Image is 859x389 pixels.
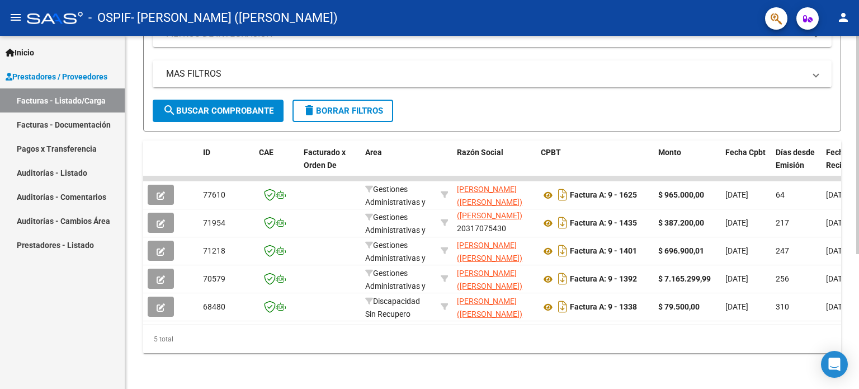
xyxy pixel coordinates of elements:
[457,148,503,157] span: Razón Social
[457,211,532,235] div: 20317075430
[658,190,704,199] strong: $ 965.000,00
[570,247,637,256] strong: Factura A: 9 - 1401
[541,148,561,157] span: CPBT
[776,246,789,255] span: 247
[153,100,284,122] button: Buscar Comprobante
[826,148,857,170] span: Fecha Recibido
[457,269,522,290] span: [PERSON_NAME] ([PERSON_NAME])
[826,274,849,283] span: [DATE]
[292,100,393,122] button: Borrar Filtros
[203,190,225,199] span: 77610
[826,302,849,311] span: [DATE]
[457,241,522,263] span: [PERSON_NAME] ([PERSON_NAME])
[303,106,383,116] span: Borrar Filtros
[658,218,704,227] strong: $ 387.200,00
[725,274,748,283] span: [DATE]
[570,219,637,228] strong: Factura A: 9 - 1435
[725,148,766,157] span: Fecha Cpbt
[658,246,704,255] strong: $ 696.900,01
[199,140,254,190] datatable-header-cell: ID
[365,269,426,303] span: Gestiones Administrativas y Otros
[365,148,382,157] span: Area
[203,302,225,311] span: 68480
[365,297,420,318] span: Discapacidad Sin Recupero
[163,106,273,116] span: Buscar Comprobante
[654,140,721,190] datatable-header-cell: Monto
[555,298,570,316] i: Descargar documento
[254,140,299,190] datatable-header-cell: CAE
[153,60,832,87] mat-expansion-panel-header: MAS FILTROS
[203,218,225,227] span: 71954
[826,190,849,199] span: [DATE]
[203,274,225,283] span: 70579
[776,274,789,283] span: 256
[776,302,789,311] span: 310
[259,148,273,157] span: CAE
[826,246,849,255] span: [DATE]
[725,302,748,311] span: [DATE]
[570,275,637,284] strong: Factura A: 9 - 1392
[203,148,210,157] span: ID
[9,11,22,24] mat-icon: menu
[365,241,426,275] span: Gestiones Administrativas y Otros
[826,218,849,227] span: [DATE]
[555,242,570,260] i: Descargar documento
[365,213,426,247] span: Gestiones Administrativas y Otros
[658,274,711,283] strong: $ 7.165.299,99
[299,140,361,190] datatable-header-cell: Facturado x Orden De
[452,140,536,190] datatable-header-cell: Razón Social
[555,186,570,204] i: Descargar documento
[143,325,841,353] div: 5 total
[131,6,338,30] span: - [PERSON_NAME] ([PERSON_NAME])
[365,185,426,219] span: Gestiones Administrativas y Otros
[457,239,532,263] div: 20317075430
[821,351,848,378] div: Open Intercom Messenger
[536,140,654,190] datatable-header-cell: CPBT
[166,68,805,80] mat-panel-title: MAS FILTROS
[725,218,748,227] span: [DATE]
[570,303,637,312] strong: Factura A: 9 - 1338
[88,6,131,30] span: - OSPIF
[776,148,815,170] span: Días desde Emisión
[555,270,570,288] i: Descargar documento
[837,11,850,24] mat-icon: person
[658,302,700,311] strong: $ 79.500,00
[725,190,748,199] span: [DATE]
[6,71,107,83] span: Prestadores / Proveedores
[776,190,785,199] span: 64
[457,297,522,318] span: [PERSON_NAME] ([PERSON_NAME])
[163,104,176,117] mat-icon: search
[203,246,225,255] span: 71218
[303,104,316,117] mat-icon: delete
[6,46,34,59] span: Inicio
[457,183,532,207] div: 20317075430
[457,295,532,318] div: 20317075430
[457,267,532,290] div: 20317075430
[725,246,748,255] span: [DATE]
[721,140,771,190] datatable-header-cell: Fecha Cpbt
[570,191,637,200] strong: Factura A: 9 - 1625
[771,140,822,190] datatable-header-cell: Días desde Emisión
[776,218,789,227] span: 217
[361,140,436,190] datatable-header-cell: Area
[658,148,681,157] span: Monto
[555,214,570,232] i: Descargar documento
[304,148,346,170] span: Facturado x Orden De
[457,185,522,207] span: [PERSON_NAME] ([PERSON_NAME])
